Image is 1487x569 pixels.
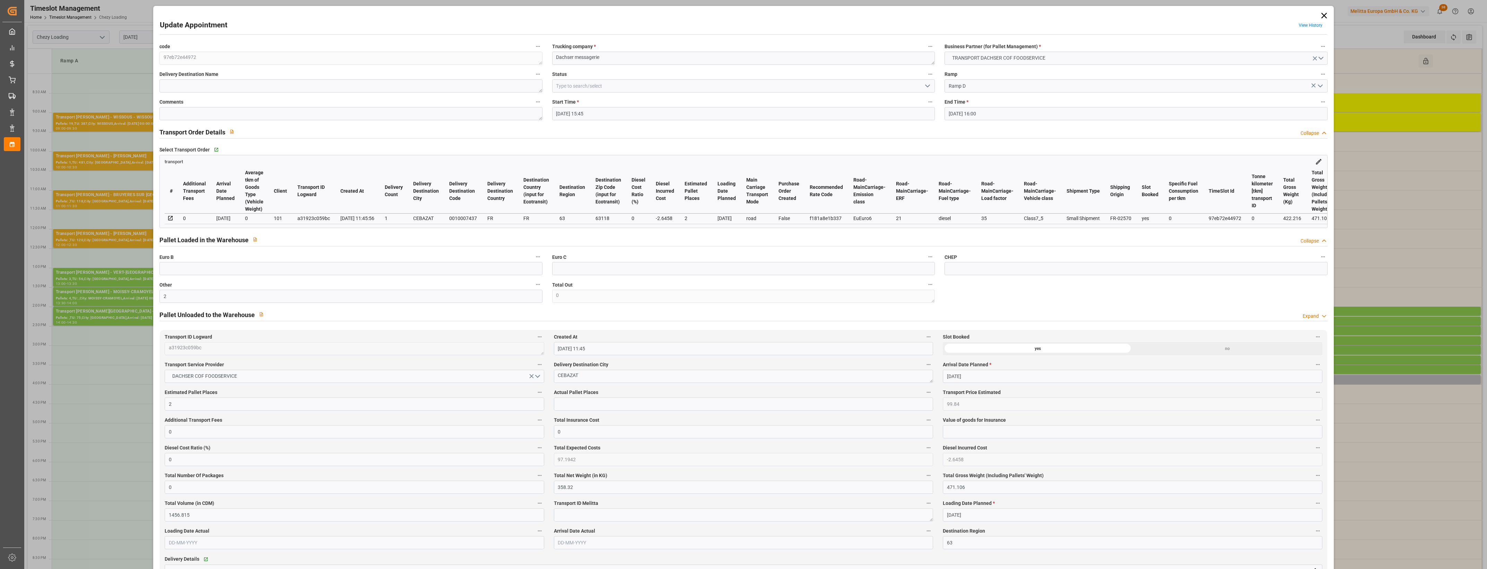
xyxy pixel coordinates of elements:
div: Collapse [1301,130,1319,137]
button: Transport ID Logward [535,332,544,341]
h2: Pallet Unloaded to the Warehouse [159,310,255,319]
button: Loading Date Planned * [1313,499,1322,508]
th: Diesel Cost Ratio (%) [626,169,651,213]
span: Transport Service Provider [165,361,224,368]
button: Slot Booked [1313,332,1322,341]
th: Road-MainCarriage-ERF [891,169,933,213]
div: CEBAZAT [413,214,439,222]
th: Road-MainCarriage-Emission class [848,169,891,213]
h2: Transport Order Details [159,128,225,137]
span: Total Expected Costs [554,444,600,452]
div: False [779,214,799,222]
div: FR [487,214,513,222]
span: CHEP [945,254,957,261]
th: Total Gross Weight (Kg) [1278,169,1306,213]
th: Loading Date Planned [712,169,741,213]
a: transport [165,158,183,164]
span: Comments [159,98,183,106]
span: Euro C [552,254,566,261]
span: TRANSPORT DACHSER COF FOODSERVICE [949,54,1049,62]
span: Ramp [945,71,957,78]
div: [DATE] [216,214,235,222]
span: Diesel Incurred Cost [943,444,987,452]
span: Total Number Of Packages [165,472,224,479]
span: Arrival Date Actual [554,527,595,535]
button: Arrival Date Actual [924,526,933,535]
span: End Time [945,98,968,106]
span: Actual Pallet Places [554,389,598,396]
span: Select Transport Order [159,146,210,154]
div: 0010007437 [449,214,477,222]
th: Arrival Date Planned [211,169,240,213]
span: Delivery Destination Name [159,71,218,78]
th: Tonne kilometer [tkm] transport ID [1246,169,1278,213]
input: DD-MM-YYYY [165,536,544,549]
span: Arrival Date Planned [943,361,991,368]
span: Total Gross Weight (Including Pallets' Weight) [943,472,1044,479]
span: Loading Date Planned [943,500,995,507]
button: Ramp [1319,70,1328,79]
span: DACHSER COF FOODSERVICE [169,373,241,380]
th: Destination Zip Code (input for Ecotransit) [590,169,626,213]
button: Transport ID Melitta [924,499,933,508]
div: a31923c059bc [297,214,330,222]
th: Specific Fuel Consumption per tkm [1164,169,1203,213]
div: 0 [183,214,206,222]
input: Type to search/select [945,79,1327,93]
span: Diesel Cost Ratio (%) [165,444,210,452]
span: Euro B [159,254,174,261]
button: Status [926,70,935,79]
div: 2 [685,214,707,222]
span: Trucking company [552,43,596,50]
span: Start Time [552,98,579,106]
div: Small Shipment [1067,214,1100,222]
input: Type to search/select [552,79,935,93]
button: Transport Service Provider [535,360,544,369]
th: Transport ID Logward [292,169,335,213]
div: 63118 [595,214,621,222]
span: code [159,43,170,50]
button: open menu [165,370,544,383]
div: 0 [1252,214,1273,222]
button: Additional Transport Fees [535,415,544,424]
th: Estimated Pallet Places [679,169,712,213]
span: Additional Transport Fees [165,417,222,424]
span: Transport ID Logward [165,333,212,341]
span: Slot Booked [943,333,969,341]
div: [DATE] 11:45:56 [340,214,374,222]
th: Client [269,169,292,213]
span: Total Out [552,281,573,289]
th: Total Gross Weight (Including Pallets' Weight) [1306,169,1339,213]
span: Delivery Destination City [554,361,608,368]
button: Created At [924,332,933,341]
button: CHEP [1319,252,1328,261]
div: yes [943,342,1132,355]
th: Road-MainCarriage-Load factor [976,169,1019,213]
button: code [533,42,542,51]
a: View History [1299,23,1322,28]
button: open menu [1314,81,1325,91]
th: Destination Region [554,169,590,213]
input: DD-MM-YYYY HH:MM [554,342,933,355]
span: Total Volume (in CDM) [165,500,214,507]
div: EuEuro6 [853,214,886,222]
th: Delivery Destination Code [444,169,482,213]
div: [DATE] [718,214,736,222]
div: diesel [939,214,971,222]
div: FR-02570 [1110,214,1131,222]
input: DD-MM-YYYY [943,370,1322,383]
button: View description [255,308,268,321]
div: no [1132,342,1322,355]
button: Comments [533,97,542,106]
th: Delivery Destination Country [482,169,518,213]
span: Created At [554,333,577,341]
div: road [746,214,768,222]
textarea: a31923c059bc [165,342,544,355]
div: 0 [245,214,263,222]
button: Total Gross Weight (Including Pallets' Weight) [1313,471,1322,480]
span: Transport Price Estimated [943,389,1001,396]
button: open menu [945,52,1327,65]
div: 422.216 [1283,214,1301,222]
th: Slot Booked [1137,169,1164,213]
button: Diesel Cost Ratio (%) [535,443,544,452]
